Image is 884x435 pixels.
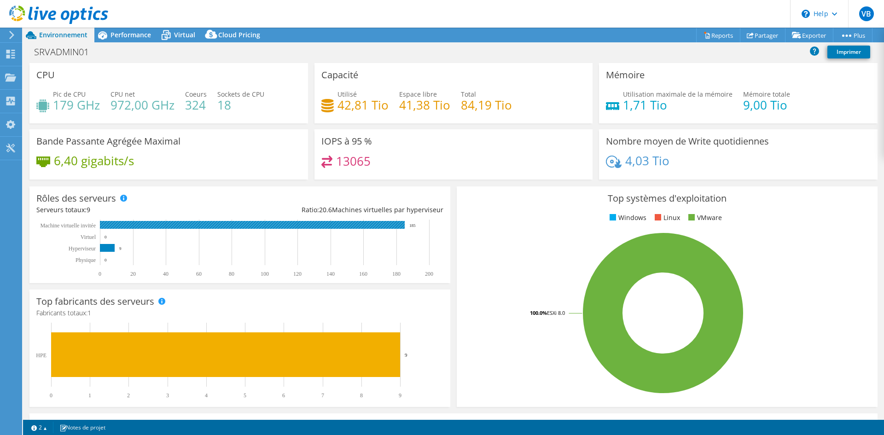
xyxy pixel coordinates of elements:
div: Serveurs totaux: [36,205,240,215]
div: Ratio: Machines virtuelles par hyperviseur [240,205,443,215]
a: Plus [833,28,872,42]
h3: Nombre moyen de Write quotidiennes [606,136,769,146]
tspan: ESXi 8.0 [547,309,565,316]
a: Partager [740,28,785,42]
tspan: Machine virtuelle invitée [40,222,96,229]
text: 80 [229,271,234,277]
text: 160 [359,271,367,277]
h3: IOPS à 95 % [321,136,372,146]
span: 20.6 [319,205,332,214]
h3: Mémoire [606,70,645,80]
text: 185 [409,223,416,228]
h4: 6,40 gigabits/s [54,156,134,166]
text: HPE [36,352,47,359]
h4: 41,38 Tio [399,100,450,110]
a: Reports [696,28,740,42]
text: 60 [196,271,202,277]
h4: 42,81 Tio [337,100,389,110]
span: Performance [110,30,151,39]
text: 4 [205,392,208,399]
h4: Fabricants totaux: [36,308,443,318]
li: VMware [686,213,722,223]
text: 0 [105,235,107,239]
span: Utilisation maximale de la mémoire [623,90,733,99]
span: VB [859,6,874,21]
text: 0 [99,271,101,277]
h4: 84,19 Tio [461,100,512,110]
h3: Bande Passante Agrégée Maximal [36,136,180,146]
h3: Top systèmes d'exploitation [464,193,871,203]
a: Notes de projet [53,422,112,433]
h4: 4,03 Tio [625,156,669,166]
text: 3 [166,392,169,399]
h4: 972,00 GHz [110,100,174,110]
text: 40 [163,271,169,277]
li: Windows [607,213,646,223]
a: Exporter [785,28,833,42]
li: Linux [652,213,680,223]
text: Hyperviseur [69,245,96,252]
text: 5 [244,392,246,399]
span: Mémoire totale [743,90,790,99]
h3: Top fabricants des serveurs [36,296,154,307]
h4: 13065 [336,156,371,166]
span: Environnement [39,30,87,39]
span: Virtual [174,30,195,39]
text: Physique [76,257,96,263]
h3: CPU [36,70,55,80]
text: 200 [425,271,433,277]
text: 6 [282,392,285,399]
a: Imprimer [827,46,870,58]
span: Coeurs [185,90,207,99]
text: 2 [127,392,130,399]
text: 140 [326,271,335,277]
span: Cloud Pricing [218,30,260,39]
span: Total [461,90,476,99]
span: 1 [87,308,91,317]
text: 180 [392,271,401,277]
text: 7 [321,392,324,399]
span: Utilisé [337,90,357,99]
span: Espace libre [399,90,437,99]
text: 8 [360,392,363,399]
h3: Capacité [321,70,358,80]
text: 9 [405,352,407,358]
text: 100 [261,271,269,277]
span: Sockets de CPU [217,90,264,99]
text: 9 [399,392,401,399]
h4: 1,71 Tio [623,100,733,110]
text: 0 [50,392,52,399]
span: Pic de CPU [53,90,86,99]
h4: 324 [185,100,207,110]
h4: 9,00 Tio [743,100,790,110]
h3: Rôles des serveurs [36,193,116,203]
text: 120 [293,271,302,277]
h4: 179 GHz [53,100,100,110]
a: 2 [25,422,53,433]
text: Virtuel [81,234,96,240]
text: 0 [105,258,107,262]
span: CPU net [110,90,135,99]
svg: \n [802,10,810,18]
h4: 18 [217,100,264,110]
tspan: 100.0% [530,309,547,316]
span: 9 [87,205,90,214]
text: 20 [130,271,136,277]
text: 9 [119,246,122,251]
text: 1 [88,392,91,399]
h1: SRVADMIN01 [30,47,103,57]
